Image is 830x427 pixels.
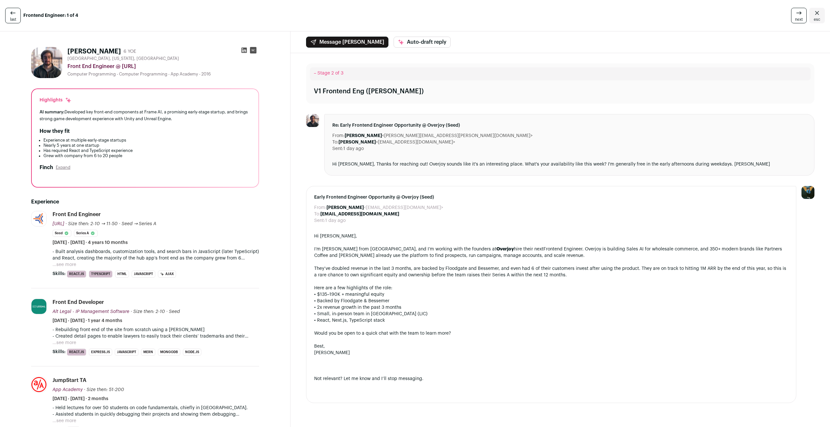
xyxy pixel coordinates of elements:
[345,133,382,138] b: [PERSON_NAME]
[40,164,53,171] h2: Finch
[332,122,806,129] span: Re: Early Frontend Engineer Opportunity @ Overjoy (Seed)
[332,145,343,152] dt: Sent:
[119,221,120,227] span: ·
[53,405,259,411] p: - Held lectures for over 50 students on code fundamentals, chiefly in [GEOGRAPHIC_DATA].
[314,246,788,259] div: I’m [PERSON_NAME] from [GEOGRAPHIC_DATA], and I’m working with the founders at hire their next . ...
[183,349,201,356] li: Node.js
[74,230,98,237] li: Series A
[31,47,62,78] img: 67079bef6ac6f80fb9d3303d3003928fa0612a6c4526d246e1a4f49a6ae179e8
[131,309,165,314] span: · Size then: 2-10
[43,153,251,158] li: Grew with company from 6 to 20 people
[31,211,46,226] img: 6917be27c1fa00efa21ff0557393f2b5c0e183cdb4f1611689cbdcd2db189195.jpg
[314,375,788,382] div: Not relevant? Let me know and I’ll stop messaging.
[343,145,364,152] dd: 1 day ago
[56,165,70,170] button: Expand
[53,230,71,237] li: Seed
[53,396,108,402] span: [DATE] - [DATE] · 2 months
[338,140,376,144] b: [PERSON_NAME]
[158,349,180,356] li: MongoDB
[314,330,788,337] div: Would you be open to a quick chat with the team to learn more?
[314,211,320,217] dt: To:
[332,133,345,139] dt: From:
[314,71,316,75] span: –
[89,271,113,278] li: TypeScript
[53,211,101,218] div: Front End Engineer
[53,222,64,226] span: [URL]
[65,222,118,226] span: · Size then: 2-10 → 11-50
[132,271,155,278] li: JavaScript
[10,17,16,22] span: last
[314,311,788,317] div: • Small, in-person team in [GEOGRAPHIC_DATA] (LIC)
[67,47,121,56] h1: [PERSON_NAME]
[141,349,155,356] li: MERN
[314,343,788,350] div: Best,
[332,139,338,145] dt: To:
[317,71,343,75] span: Stage 2 of 3
[169,309,180,314] span: Seed
[314,350,788,356] div: [PERSON_NAME]
[84,387,124,392] span: · Size then: 51-200
[40,109,251,122] div: Developed key front-end components at Frame AI, a promising early-stage startup, and brings stron...
[31,198,259,206] h2: Experience
[53,349,65,355] span: Skills:
[795,17,803,22] span: next
[43,148,251,153] li: Has required React and TypeScript experience
[53,317,122,324] span: [DATE] - [DATE] · 1 year 4 months
[124,48,136,55] div: 6 YOE
[314,304,788,311] div: • 2x revenue growth in the past 3 months
[67,271,86,278] li: React.js
[496,247,514,251] strong: Overjoy
[53,248,259,261] p: - Built analysis dashboards, customization tools, and search bars in JavaScript (later TypeScript...
[43,143,251,148] li: Nearly 5 years at one startup
[115,349,138,356] li: JavaScript
[31,299,46,314] img: 493751268adec3f078a118dd029cb1bc8ea474aef6c831ba217dac026a6b06bf.jpg
[314,204,326,211] dt: From:
[306,37,388,48] button: Message [PERSON_NAME]
[53,387,83,392] span: App Academy
[314,298,788,304] div: • Backed by Floodgate & Bessemer
[394,37,451,48] button: Auto-draft reply
[53,340,76,346] button: ...see more
[801,186,814,199] img: 12031951-medium_jpg
[53,327,259,333] p: - Rebuilding front end of the site from scratch using a [PERSON_NAME]
[314,233,788,239] div: Hi [PERSON_NAME],
[53,309,129,314] span: Alt Legal - IP Management Software
[345,133,533,139] dd: <[PERSON_NAME][EMAIL_ADDRESS][PERSON_NAME][DOMAIN_NAME]>
[53,261,76,268] button: ...see more
[67,63,259,70] div: Front End Engineer @ [URL]
[53,271,65,277] span: Skills:
[314,217,325,224] dt: Sent:
[543,247,582,251] a: Frontend Engineer
[31,377,46,392] img: 3d6ade8d26cacbf4566e69c7583c6eb952b7a1a3c66aa94fe856c9b0472f2284.png
[814,17,820,22] span: esc
[320,212,399,216] b: [EMAIL_ADDRESS][DOMAIN_NAME]
[166,308,168,315] span: ·
[53,377,87,384] div: JumpStart TA
[53,418,76,424] button: ...see more
[122,222,157,226] span: Seed → Series A
[332,161,806,167] div: Hi [PERSON_NAME], Thanks for reaching out! Overjoy sounds like it's an interesting place. What's ...
[53,333,259,340] p: - Created detail pages to enable lawyers to easily track their clients’ trademarks and their stat...
[314,291,788,298] div: • $135–190K + meaningful equity
[314,317,788,324] div: • React, Next.js, TypeScript stack
[314,285,788,291] div: Here are a few highlights of the role:
[115,271,129,278] li: HTML
[43,138,251,143] li: Experience at multiple early-stage startups
[89,349,112,356] li: Express.js
[23,12,78,19] strong: Frontend Engineer: 1 of 4
[40,110,65,114] span: AI summary:
[791,8,807,23] a: next
[53,239,128,246] span: [DATE] - [DATE] · 4 years 10 months
[325,217,346,224] dd: 1 day ago
[67,349,86,356] li: React.js
[326,205,364,210] b: [PERSON_NAME]
[314,265,788,278] div: They’ve doubled revenue in the last 3 months, are backed by Floodgate and Bessemer, and even had ...
[5,8,21,23] a: last
[314,194,788,201] span: Early Frontend Engineer Opportunity @ Overjoy (Seed)
[67,72,259,77] div: Computer Programming - Computer Programming - App Academy - 2016
[338,139,455,145] dd: <[EMAIL_ADDRESS][DOMAIN_NAME]>
[40,127,70,135] h2: How they fit
[40,97,72,103] div: Highlights
[67,56,179,61] span: [GEOGRAPHIC_DATA], [US_STATE], [GEOGRAPHIC_DATA]
[314,87,424,96] div: V1 Frontend Eng ([PERSON_NAME])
